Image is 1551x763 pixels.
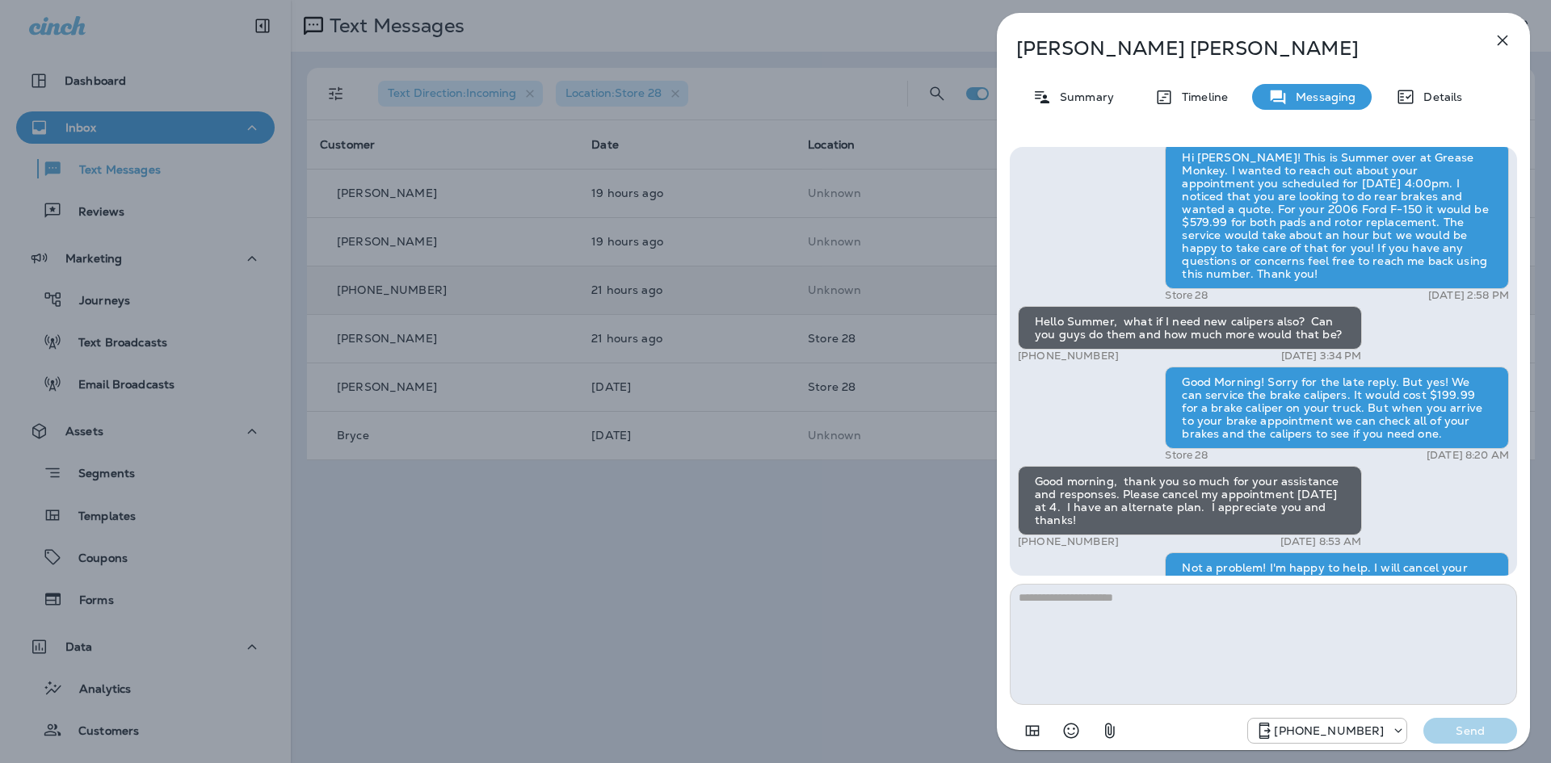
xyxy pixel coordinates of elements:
[1248,721,1406,740] div: +1 (208) 858-5823
[1281,350,1362,363] p: [DATE] 3:34 PM
[1165,142,1509,289] div: Hi [PERSON_NAME]! This is Summer over at Grease Monkey. I wanted to reach out about your appointm...
[1428,289,1509,302] p: [DATE] 2:58 PM
[1280,535,1362,548] p: [DATE] 8:53 AM
[1165,552,1509,609] div: Not a problem! I'm happy to help. I will cancel your appointment for [DATE] at 4:00pm. If you hav...
[1052,90,1114,103] p: Summary
[1018,350,1119,363] p: [PHONE_NUMBER]
[1165,289,1208,302] p: Store 28
[1018,535,1119,548] p: [PHONE_NUMBER]
[1174,90,1228,103] p: Timeline
[1018,306,1362,350] div: Hello Summer, what if I need new calipers also? Can you guys do them and how much more would that...
[1165,449,1208,462] p: Store 28
[1165,367,1509,449] div: Good Morning! Sorry for the late reply. But yes! We can service the brake calipers. It would cost...
[1018,466,1362,535] div: Good morning, thank you so much for your assistance and responses. Please cancel my appointment [...
[1274,724,1384,737] p: [PHONE_NUMBER]
[1016,37,1457,60] p: [PERSON_NAME] [PERSON_NAME]
[1415,90,1462,103] p: Details
[1288,90,1356,103] p: Messaging
[1427,449,1509,462] p: [DATE] 8:20 AM
[1055,715,1087,747] button: Select an emoji
[1016,715,1049,747] button: Add in a premade template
